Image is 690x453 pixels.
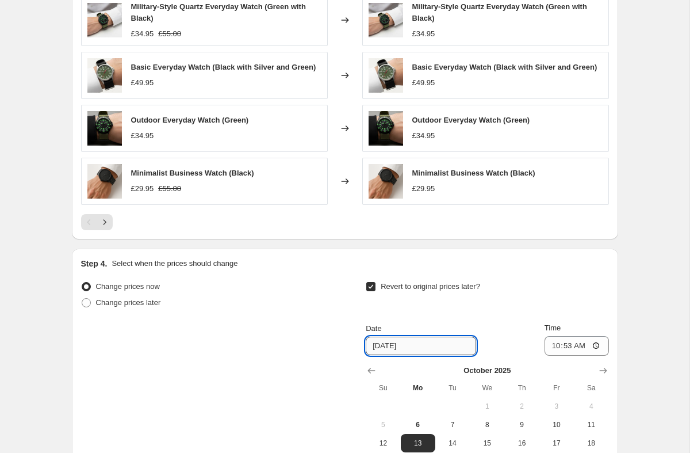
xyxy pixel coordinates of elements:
img: 9_80x.png [369,164,403,199]
button: Thursday October 9 2025 [504,416,539,434]
button: Friday October 17 2025 [539,434,574,452]
span: Minimalist Business Watch (Black) [412,169,535,177]
img: msw_80x.jpg [369,111,403,146]
span: 5 [370,420,396,429]
span: We [474,383,500,393]
button: Sunday October 12 2025 [366,434,400,452]
div: £34.95 [131,28,154,40]
button: Wednesday October 1 2025 [470,397,504,416]
div: £34.95 [412,130,435,142]
button: Show previous month, September 2025 [363,363,379,379]
th: Sunday [366,379,400,397]
th: Monday [401,379,435,397]
span: Outdoor Everyday Watch (Green) [131,116,249,124]
span: Th [509,383,534,393]
button: Today Monday October 6 2025 [401,416,435,434]
button: Tuesday October 14 2025 [435,434,470,452]
span: 4 [578,402,604,411]
span: Basic Everyday Watch (Black with Silver and Green) [131,63,316,71]
span: 2 [509,402,534,411]
span: 16 [509,439,534,448]
img: ds_80x.jpg [369,58,403,93]
span: Basic Everyday Watch (Black with Silver and Green) [412,63,597,71]
img: 9_80x.png [87,164,122,199]
span: 17 [544,439,569,448]
button: Friday October 3 2025 [539,397,574,416]
span: Mo [405,383,431,393]
h2: Step 4. [81,258,108,269]
span: 9 [509,420,534,429]
span: 11 [578,420,604,429]
button: Saturday October 4 2025 [574,397,608,416]
button: Saturday October 11 2025 [574,416,608,434]
nav: Pagination [81,214,113,230]
div: £49.95 [412,77,435,89]
button: Thursday October 16 2025 [504,434,539,452]
div: £29.95 [412,183,435,195]
input: 10/6/2025 [366,337,476,355]
th: Wednesday [470,379,504,397]
img: 1234_80x.jpg [369,3,403,37]
th: Tuesday [435,379,470,397]
button: Wednesday October 8 2025 [470,416,504,434]
input: 12:00 [545,336,609,356]
span: Sa [578,383,604,393]
th: Thursday [504,379,539,397]
span: 7 [440,420,465,429]
img: msw_80x.jpg [87,111,122,146]
span: Change prices later [96,298,161,307]
button: Next [97,214,113,230]
span: Outdoor Everyday Watch (Green) [412,116,530,124]
span: 10 [544,420,569,429]
span: Military-Style Quartz Everyday Watch (Green with Black) [131,2,306,22]
span: 12 [370,439,396,448]
div: £34.95 [131,130,154,142]
span: Change prices now [96,282,160,291]
span: Time [545,323,561,332]
span: Su [370,383,396,393]
button: Sunday October 5 2025 [366,416,400,434]
span: Minimalist Business Watch (Black) [131,169,254,177]
th: Friday [539,379,574,397]
button: Tuesday October 7 2025 [435,416,470,434]
button: Thursday October 2 2025 [504,397,539,416]
span: 14 [440,439,465,448]
strike: £55.00 [158,28,181,40]
span: 18 [578,439,604,448]
button: Saturday October 18 2025 [574,434,608,452]
button: Friday October 10 2025 [539,416,574,434]
div: £49.95 [131,77,154,89]
span: 1 [474,402,500,411]
span: 3 [544,402,569,411]
span: Tu [440,383,465,393]
img: 1234_80x.jpg [87,3,122,37]
button: Wednesday October 15 2025 [470,434,504,452]
button: Monday October 13 2025 [401,434,435,452]
p: Select when the prices should change [112,258,237,269]
span: 8 [474,420,500,429]
th: Saturday [574,379,608,397]
div: £29.95 [131,183,154,195]
div: £34.95 [412,28,435,40]
span: 15 [474,439,500,448]
span: 6 [405,420,431,429]
span: 13 [405,439,431,448]
img: ds_80x.jpg [87,58,122,93]
button: Show next month, November 2025 [595,363,611,379]
span: Date [366,324,381,333]
span: Revert to original prices later? [381,282,480,291]
strike: £55.00 [158,183,181,195]
span: Fr [544,383,569,393]
span: Military-Style Quartz Everyday Watch (Green with Black) [412,2,587,22]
